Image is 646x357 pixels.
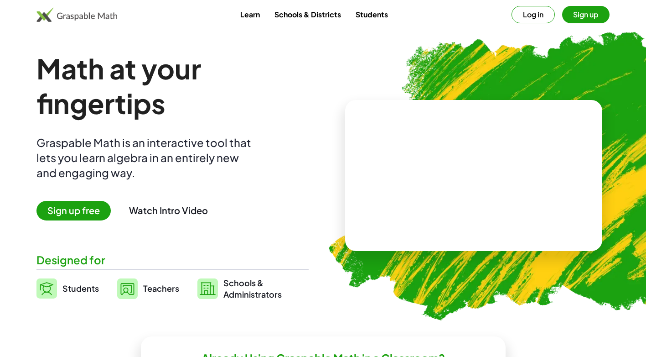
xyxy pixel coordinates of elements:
[405,141,542,210] video: What is this? This is dynamic math notation. Dynamic math notation plays a central role in how Gr...
[129,205,208,216] button: Watch Intro Video
[62,283,99,294] span: Students
[197,277,282,300] a: Schools &Administrators
[233,6,267,23] a: Learn
[36,278,57,299] img: svg%3e
[143,283,179,294] span: Teachers
[197,278,218,299] img: svg%3e
[36,135,255,180] div: Graspable Math is an interactive tool that lets you learn algebra in an entirely new and engaging...
[36,51,309,121] h1: Math at your fingertips
[512,6,555,23] button: Log in
[36,277,99,300] a: Students
[36,201,111,220] span: Sign up free
[117,278,138,299] img: svg%3e
[267,6,348,23] a: Schools & Districts
[117,277,179,300] a: Teachers
[562,6,610,23] button: Sign up
[223,277,282,300] span: Schools & Administrators
[36,252,309,268] div: Designed for
[348,6,395,23] a: Students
